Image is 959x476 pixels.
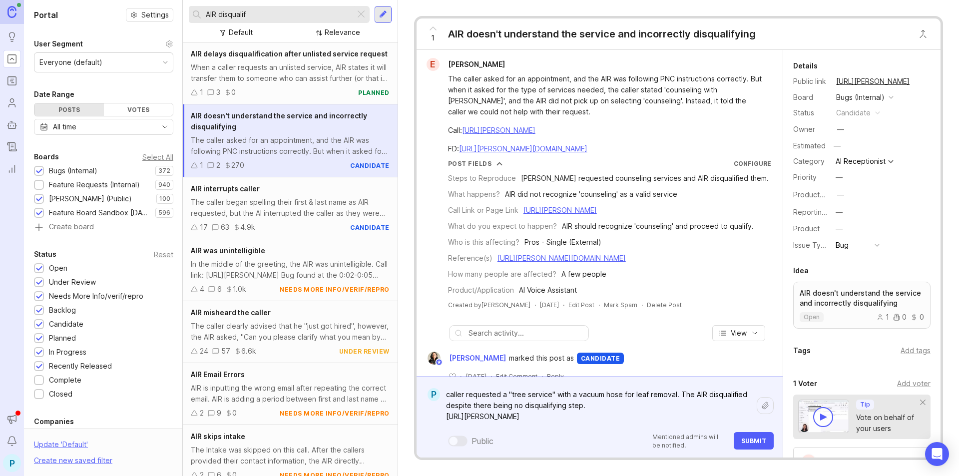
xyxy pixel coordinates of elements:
[540,301,559,309] a: [DATE]
[339,347,390,356] div: under review
[856,412,921,434] div: Vote on behalf of your users
[541,372,543,381] div: ·
[509,353,574,364] span: marked this post as
[3,28,21,46] a: Ideas
[191,370,245,379] span: AIR Email Errors
[440,385,757,426] textarea: caller requested a "tree service" with a vacuum hose for leaf removal. The AIR disqualified despi...
[216,160,220,171] div: 2
[561,269,606,280] div: A few people
[901,345,931,356] div: Add tags
[183,177,398,239] a: AIR interrupts callerThe caller began spelling their first & last name as AIR requested, but the ...
[448,205,518,216] div: Call Link or Page Link
[793,282,931,329] a: AIR doesn't understand the service and incorrectly disqualifyingopen100
[793,142,826,149] div: Estimated
[191,184,260,193] span: AIR interrupts caller
[563,301,564,309] div: ·
[449,353,506,364] span: [PERSON_NAME]
[158,209,170,217] p: 596
[793,156,828,167] div: Category
[49,319,83,330] div: Candidate
[652,433,728,450] p: Mentioned admins will be notified.
[519,285,577,296] div: AI Voice Assistant
[7,6,16,17] img: Canny Home
[280,285,390,294] div: needs more info/verif/repro
[221,346,230,357] div: 57
[534,301,536,309] div: ·
[34,248,56,260] div: Status
[731,328,747,338] span: View
[183,104,398,177] a: AIR doesn't understand the service and incorrectly disqualifyingThe caller asked for an appointme...
[216,87,220,98] div: 3
[448,269,556,280] div: How many people are affected?
[448,73,763,117] div: The caller asked for an appointment, and the AIR was following PNC instructions correctly. But wh...
[49,375,81,386] div: Complete
[191,445,390,467] div: The Intake was skipped on this call. After the callers provided their contact information, the AI...
[191,383,390,405] div: AIR is inputting the wrong email after repeating the correct email. AIR is adding a period betwee...
[793,76,828,87] div: Public link
[793,173,817,181] label: Priority
[911,314,924,321] div: 0
[836,223,843,234] div: —
[325,27,360,38] div: Relevance
[3,160,21,178] a: Reporting
[836,107,871,118] div: candidate
[34,88,74,100] div: Date Range
[798,400,849,433] img: video-thumbnail-vote-d41b83416815613422e2ca741bf692cc.jpg
[183,42,398,104] a: AIR delays disqualification after unlisted service requestWhen a caller requests an unlisted serv...
[240,222,255,233] div: 4.9k
[49,193,132,204] div: [PERSON_NAME] (Public)
[523,206,597,214] a: [URL][PERSON_NAME]
[183,301,398,363] a: AIR misheard the callerThe caller clearly advised that he "just got hired", however, the AIR aske...
[49,165,97,176] div: Bugs (Internal)
[800,288,924,308] p: AIR doesn't understand the service and incorrectly disqualifying
[793,378,817,390] div: 1 Voter
[3,410,21,428] button: Announcements
[734,160,771,167] a: Configure
[159,195,170,203] p: 100
[49,207,150,218] div: Feature Board Sandbox [DATE]
[831,139,844,152] div: —
[200,222,208,233] div: 17
[158,167,170,175] p: 372
[241,346,256,357] div: 6.6k
[462,126,535,134] a: [URL][PERSON_NAME]
[34,151,59,163] div: Boards
[3,72,21,90] a: Roadmaps
[836,92,885,103] div: Bugs (Internal)
[448,285,514,296] div: Product/Application
[49,263,67,274] div: Open
[793,241,830,249] label: Issue Type
[350,161,390,170] div: candidate
[793,265,809,277] div: Idea
[191,49,388,58] span: AIR delays disqualification after unlisted service request
[49,333,76,344] div: Planned
[191,246,265,255] span: AIR was unintelligible
[53,121,76,132] div: All time
[448,27,756,41] div: AIR doesn't understand the service and incorrectly disqualifying
[3,94,21,112] a: Users
[448,173,516,184] div: Steps to Reproduce
[793,92,828,103] div: Board
[191,197,390,219] div: The caller began spelling their first & last name as AIR requested, but the AI interrupted the ca...
[466,372,486,381] span: [DATE]
[448,159,492,168] div: Post Fields
[34,416,74,428] div: Companies
[793,224,820,233] label: Product
[350,223,390,232] div: candidate
[836,158,886,165] div: AI Receptionist
[860,401,870,409] p: Tip
[191,321,390,343] div: The caller clearly advised that he "just got hired", however, the AIR asked, "Can you please clar...
[448,60,505,68] span: [PERSON_NAME]
[448,253,492,264] div: Reference(s)
[191,111,367,131] span: AIR doesn't understand the service and incorrectly disqualifying
[157,123,173,131] svg: toggle icon
[3,50,21,68] a: Portal
[448,143,763,154] div: FD:
[34,223,173,232] a: Create board
[641,301,643,309] div: ·
[712,325,765,341] button: View
[427,58,440,71] div: E
[448,125,763,136] div: Call:
[158,181,170,189] p: 940
[200,408,204,419] div: 2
